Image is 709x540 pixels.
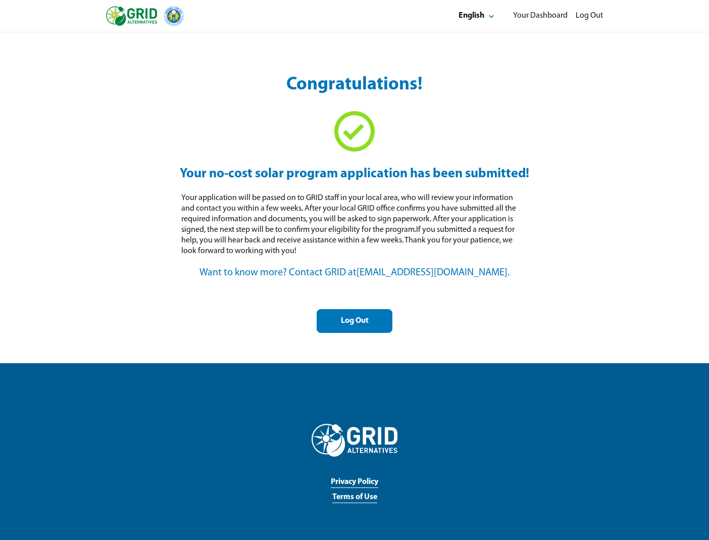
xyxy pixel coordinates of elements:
[450,4,505,28] button: Select
[332,492,377,503] a: Terms of Use
[199,267,510,279] pre: Want to know more? Contact GRID at .
[106,6,184,26] img: logo
[180,166,529,183] div: Your no-cost solar program application has been submitted!
[317,309,392,333] button: Log Out
[459,11,484,21] div: English
[325,316,384,326] div: Log Out
[576,11,603,21] div: Log Out
[331,477,378,488] a: Privacy Policy
[513,11,568,21] div: Your Dashboard
[286,73,423,97] div: Congratulations!
[312,424,397,457] img: Grid Alternatives
[357,268,508,278] a: [EMAIL_ADDRESS][DOMAIN_NAME]
[181,193,528,257] pre: Your application will be passed on to GRID staff in your local area, who will review your informa...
